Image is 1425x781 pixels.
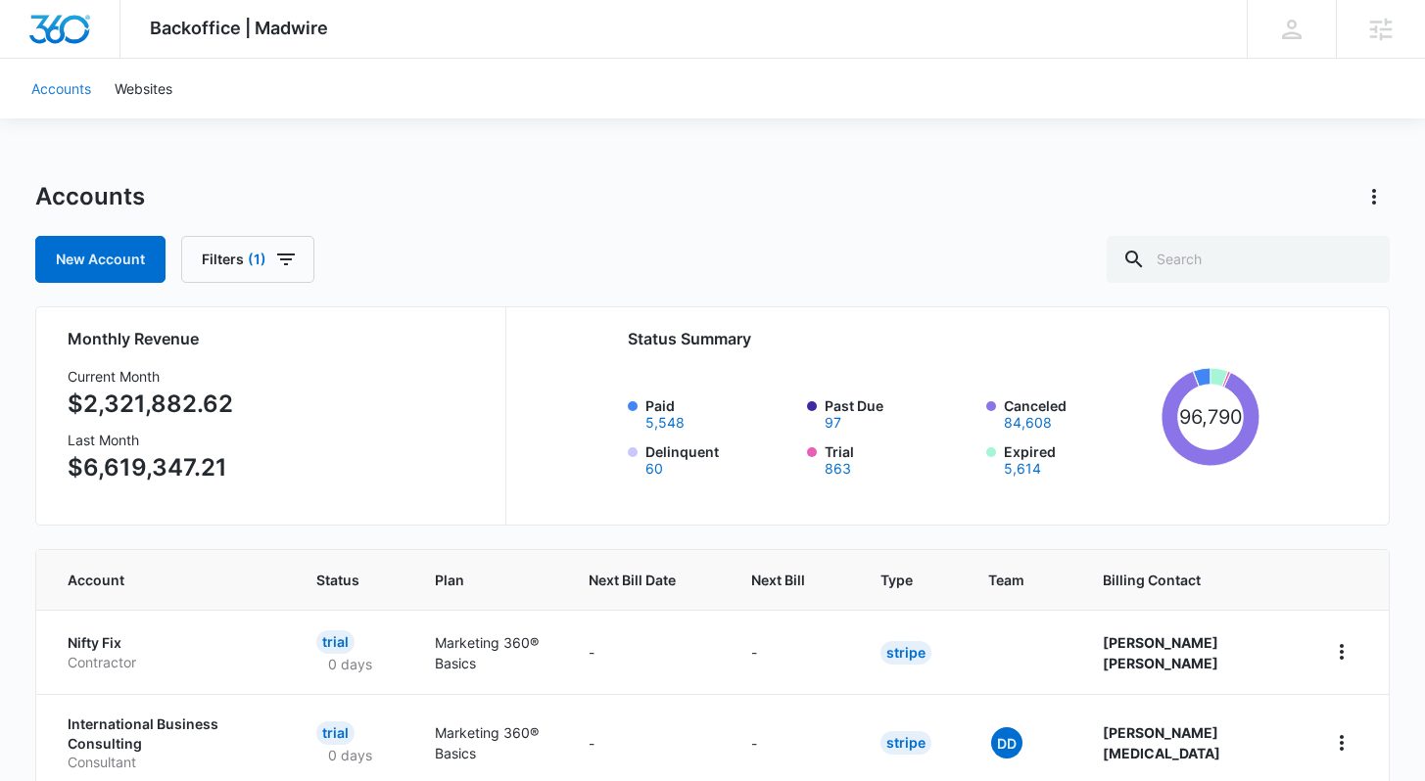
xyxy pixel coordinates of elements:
[1103,634,1218,671] strong: [PERSON_NAME] [PERSON_NAME]
[35,182,145,211] h1: Accounts
[68,327,481,350] h2: Monthly Revenue
[565,610,728,694] td: -
[1358,181,1390,212] button: Actions
[68,366,233,387] h3: Current Month
[68,714,269,753] p: International Business Consulting
[35,236,166,283] a: New Account
[316,570,359,590] span: Status
[68,570,241,590] span: Account
[880,570,913,590] span: Type
[68,633,269,653] p: Nifty Fix
[991,727,1022,758] span: DD
[825,462,851,476] button: Trial
[645,441,795,476] label: Delinquent
[248,253,266,266] span: (1)
[68,753,269,772] p: Consultant
[825,395,974,430] label: Past Due
[988,570,1027,590] span: Team
[1103,570,1279,590] span: Billing Contact
[68,653,269,672] p: Contractor
[880,731,931,755] div: Stripe
[728,610,857,694] td: -
[435,722,542,763] p: Marketing 360® Basics
[68,633,269,671] a: Nifty FixContractor
[68,714,269,772] a: International Business ConsultingConsultant
[316,745,384,765] p: 0 days
[20,59,103,118] a: Accounts
[316,630,355,654] div: Trial
[1004,395,1154,430] label: Canceled
[628,327,1259,350] h2: Status Summary
[316,721,355,745] div: Trial
[1004,441,1154,476] label: Expired
[435,632,542,673] p: Marketing 360® Basics
[1004,462,1041,476] button: Expired
[150,18,328,38] span: Backoffice | Madwire
[435,570,542,590] span: Plan
[1179,405,1242,429] tspan: 96,790
[1103,724,1220,761] strong: [PERSON_NAME] [MEDICAL_DATA]
[751,570,805,590] span: Next Bill
[103,59,184,118] a: Websites
[880,641,931,665] div: Stripe
[181,236,314,283] button: Filters(1)
[68,450,233,485] p: $6,619,347.21
[1326,636,1357,667] button: home
[316,654,384,674] p: 0 days
[645,416,685,430] button: Paid
[1107,236,1390,283] input: Search
[1004,416,1052,430] button: Canceled
[645,462,663,476] button: Delinquent
[589,570,676,590] span: Next Bill Date
[825,441,974,476] label: Trial
[645,395,795,430] label: Paid
[68,387,233,422] p: $2,321,882.62
[68,430,233,450] h3: Last Month
[1326,727,1357,758] button: home
[825,416,841,430] button: Past Due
